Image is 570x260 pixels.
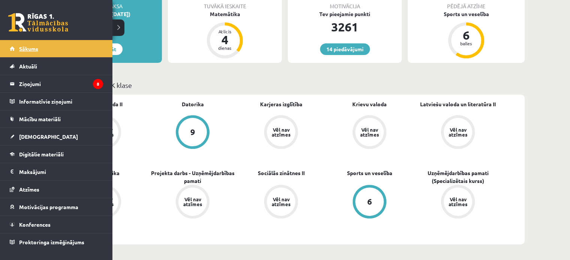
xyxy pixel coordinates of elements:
[148,115,237,150] a: 9
[148,185,237,220] a: Vēl nav atzīmes
[320,43,370,55] a: 14 piedāvājumi
[258,169,305,177] a: Sociālās zinātnes II
[288,10,402,18] div: Tev pieejamie punkti
[455,29,477,41] div: 6
[182,197,203,207] div: Vēl nav atzīmes
[10,163,103,180] a: Maksājumi
[10,233,103,251] a: Proktoringa izmēģinājums
[168,10,282,18] div: Matemātika
[10,146,103,163] a: Digitālie materiāli
[367,198,372,206] div: 6
[352,100,387,108] a: Krievu valoda
[8,13,68,32] a: Rīgas 1. Tālmācības vidusskola
[182,100,204,108] a: Datorika
[271,127,292,137] div: Vēl nav atzīmes
[168,10,282,59] a: Matemātika Atlicis 4 dienas
[10,181,103,198] a: Atzīmes
[116,17,121,28] span: €
[237,185,325,220] a: Vēl nav atzīmes
[19,239,84,245] span: Proktoringa izmēģinājums
[347,169,392,177] a: Sports un veselība
[271,197,292,207] div: Vēl nav atzīmes
[10,216,103,233] a: Konferences
[19,93,103,110] legend: Informatīvie ziņojumi
[19,221,51,228] span: Konferences
[10,75,103,92] a: Ziņojumi8
[190,128,195,136] div: 9
[447,197,468,207] div: Vēl nav atzīmes
[408,10,525,59] a: Sports un veselība 6 balles
[148,169,237,185] a: Projekta darbs - Uzņēmējdarbības pamati
[10,58,103,75] a: Aktuāli
[19,75,103,92] legend: Ziņojumi
[19,163,103,180] legend: Maksājumi
[359,127,380,137] div: Vēl nav atzīmes
[10,93,103,110] a: Informatīvie ziņojumi
[48,80,522,90] p: Mācību plāns 12.b2 JK klase
[325,115,414,150] a: Vēl nav atzīmes
[19,204,78,210] span: Motivācijas programma
[420,100,496,108] a: Latviešu valoda un literatūra II
[288,18,402,36] div: 3261
[93,79,103,89] i: 8
[447,127,468,137] div: Vēl nav atzīmes
[10,110,103,128] a: Mācību materiāli
[19,116,61,122] span: Mācību materiāli
[19,186,39,193] span: Atzīmes
[214,29,236,34] div: Atlicis
[237,115,325,150] a: Vēl nav atzīmes
[260,100,302,108] a: Karjeras izglītība
[10,40,103,57] a: Sākums
[214,46,236,50] div: dienas
[19,151,64,157] span: Digitālie materiāli
[325,185,414,220] a: 6
[19,133,78,140] span: [DEMOGRAPHIC_DATA]
[19,63,37,70] span: Aktuāli
[414,169,502,185] a: Uzņēmējdarbības pamati (Specializētais kurss)
[414,185,502,220] a: Vēl nav atzīmes
[19,45,38,52] span: Sākums
[414,115,502,150] a: Vēl nav atzīmes
[10,128,103,145] a: [DEMOGRAPHIC_DATA]
[214,34,236,46] div: 4
[408,10,525,18] div: Sports un veselība
[10,198,103,215] a: Motivācijas programma
[455,41,477,46] div: balles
